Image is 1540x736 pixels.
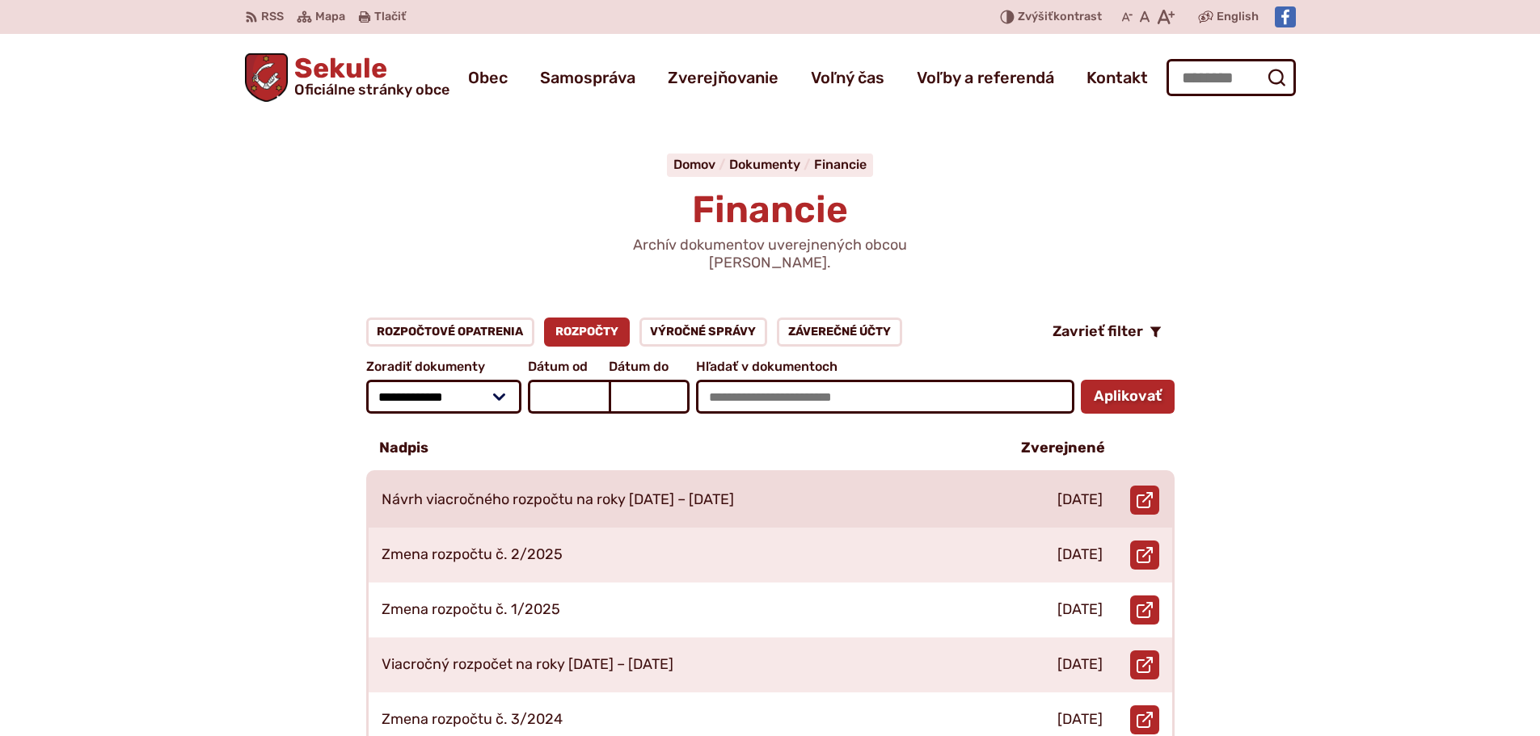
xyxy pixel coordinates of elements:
a: Domov [673,157,729,172]
a: Dokumenty [729,157,814,172]
span: English [1217,7,1259,27]
p: Viacročný rozpočet na roky [DATE] – [DATE] [382,656,673,674]
span: Mapa [315,7,345,27]
p: Zmena rozpočtu č. 2/2025 [382,546,563,564]
a: Rozpočty [544,318,630,347]
span: Oficiálne stránky obce [294,82,449,97]
img: Prejsť na Facebook stránku [1275,6,1296,27]
p: Návrh viacročného rozpočtu na roky [DATE] – [DATE] [382,491,734,509]
span: kontrast [1018,11,1102,24]
a: Financie [814,157,867,172]
a: Záverečné účty [777,318,902,347]
input: Dátum do [609,380,690,414]
span: Dokumenty [729,157,800,172]
span: Domov [673,157,715,172]
span: Dátum do [609,360,690,374]
a: Rozpočtové opatrenia [366,318,535,347]
a: Obec [468,55,508,100]
p: Zmena rozpočtu č. 3/2024 [382,711,563,729]
a: Výročné správy [639,318,768,347]
p: [DATE] [1057,711,1103,729]
p: Nadpis [379,439,428,457]
span: Hľadať v dokumentoch [696,360,1074,374]
a: Voľby a referendá [917,55,1054,100]
a: Samospráva [540,55,635,100]
select: Zoradiť dokumenty [366,380,522,414]
p: Archív dokumentov uverejnených obcou [PERSON_NAME]. [576,237,964,271]
span: Financie [692,187,848,232]
p: Zverejnené [1021,439,1105,457]
span: Sekule [288,55,449,97]
input: Hľadať v dokumentoch [696,380,1074,414]
span: Zavrieť filter [1053,323,1143,341]
button: Zavrieť filter [1040,318,1175,347]
span: Zvýšiť [1018,10,1053,23]
p: [DATE] [1057,491,1103,509]
a: Voľný čas [811,55,884,100]
span: Zoradiť dokumenty [366,360,522,374]
a: Logo Sekule, prejsť na domovskú stránku. [245,53,450,102]
a: Zverejňovanie [668,55,778,100]
span: RSS [261,7,284,27]
p: [DATE] [1057,546,1103,564]
input: Dátum od [528,380,609,414]
p: Zmena rozpočtu č. 1/2025 [382,601,560,619]
a: English [1213,7,1262,27]
span: Tlačiť [374,11,406,24]
span: Dátum od [528,360,609,374]
a: Kontakt [1086,55,1148,100]
p: [DATE] [1057,601,1103,619]
p: [DATE] [1057,656,1103,674]
button: Aplikovať [1081,380,1175,414]
img: Prejsť na domovskú stránku [245,53,289,102]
